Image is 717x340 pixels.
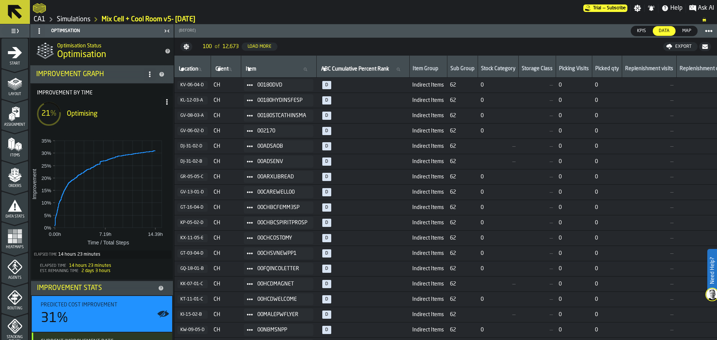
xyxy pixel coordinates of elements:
[32,250,171,259] div: Total time elapsed since optimization started
[214,128,238,134] span: CH
[148,231,163,237] text: 14.39h
[177,280,208,288] button: button-KK-07-01-C
[322,127,331,135] span: N/A
[180,98,205,103] div: KL-12-03-A
[177,249,208,258] button: button-GT-03-04-D
[214,159,238,165] span: CH
[708,250,716,291] label: Need Help?
[1,184,28,188] span: Orders
[177,157,208,166] button: button-DJ-31-02-B
[521,128,553,134] span: —
[245,44,274,49] div: Load More
[595,235,619,241] span: 0
[179,28,196,33] span: (Before)
[663,42,698,51] button: button-Export
[177,173,208,181] button: button-GR-05-05-C
[322,157,331,166] span: N/A
[412,205,444,210] span: Indirect Items
[223,44,239,50] span: 12,673
[521,266,553,272] span: —
[1,130,28,160] li: menu Items
[450,250,475,256] span: 62
[1,100,28,130] li: menu Assignment
[595,143,619,149] span: 0
[559,220,589,226] span: 0
[180,327,205,333] div: KW-09-05-D
[595,266,619,272] span: 0
[177,81,208,89] button: button-KV-06-04-D
[242,43,277,51] button: button-Load More
[595,66,619,73] div: Picked qty
[625,159,673,165] span: —
[559,113,589,119] span: 0
[257,174,307,180] span: 00ARXLIBREAD
[521,143,553,149] span: —
[559,266,589,272] span: 0
[322,249,331,258] span: N/A
[57,15,90,24] a: link-to-/wh/i/76e2a128-1b54-4d66-80d4-05ae4c277723
[450,281,475,287] span: 62
[257,189,307,195] span: 00CAREWELL00
[481,82,515,88] span: 0
[41,175,51,181] text: 20%
[1,191,28,221] li: menu Data Stats
[413,66,444,73] div: Item Group
[625,128,673,134] span: —
[31,84,173,96] label: Title
[180,220,205,225] div: KP-05-02-D
[257,113,307,119] span: 00180STCATHINSMA
[214,266,238,272] span: CH
[481,189,515,195] span: 0
[595,174,619,180] span: 0
[595,189,619,195] span: 0
[215,66,229,72] span: label
[625,235,673,241] span: —
[257,97,307,103] span: 00180HYDINSFESP
[450,174,475,180] span: 62
[559,159,589,165] span: 0
[177,295,208,303] button: button-KT-11-01-C
[595,220,619,226] span: 0
[481,205,515,210] span: 0
[521,97,553,103] span: —
[41,302,166,308] div: Title
[257,281,307,287] span: 00HCDMAGNET
[450,113,475,119] span: 62
[521,189,553,195] span: —
[177,142,208,150] button: button-DJ-31-02-D
[214,235,238,241] span: CH
[180,266,205,271] div: GQ-18-01-B
[450,66,475,73] div: Sub Group
[214,65,238,74] input: label
[481,113,515,119] span: 0
[81,269,111,273] span: 2 days 3 hours
[177,326,208,334] button: button-KW-09-05-D
[177,65,208,74] input: label
[631,26,652,36] div: thumb
[521,174,553,180] span: —
[1,276,28,280] span: Agents
[595,113,619,119] span: 0
[593,6,601,11] span: Trial
[521,235,553,241] span: —
[180,42,192,51] button: button-
[41,311,68,326] div: 31%
[180,128,205,134] div: GV-06-02-D
[412,266,444,272] span: Indirect Items
[322,280,331,288] span: N/A
[625,113,673,119] span: —
[320,65,406,74] input: label
[481,220,515,226] span: 0
[180,113,205,118] div: GV-08-03-A
[58,252,100,257] div: 14 hours 23 minutes
[246,66,256,72] span: label
[559,281,589,287] span: 0
[180,205,205,210] div: GT-16-04-D
[625,281,673,287] span: —
[44,213,51,218] text: 5%
[214,189,238,195] span: CH
[177,265,208,273] button: button-GQ-18-01-B
[321,66,389,72] span: label
[322,203,331,212] span: N/A
[34,15,46,24] a: link-to-/wh/i/76e2a128-1b54-4d66-80d4-05ae4c277723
